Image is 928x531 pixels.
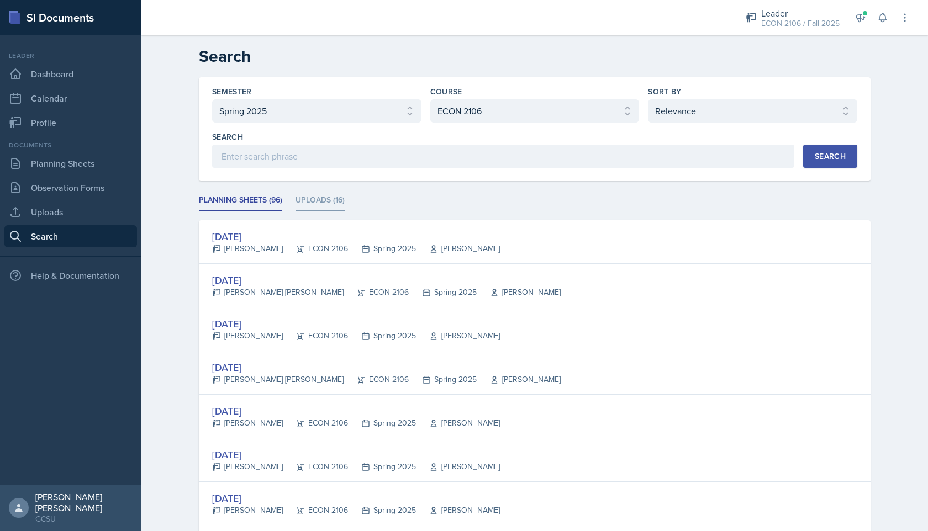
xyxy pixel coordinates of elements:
[348,417,416,429] div: Spring 2025
[4,152,137,174] a: Planning Sheets
[416,243,500,254] div: [PERSON_NAME]
[212,447,500,462] div: [DATE]
[348,243,416,254] div: Spring 2025
[348,505,416,516] div: Spring 2025
[212,403,500,418] div: [DATE]
[283,417,348,429] div: ECON 2106
[199,190,282,211] li: Planning Sheets (96)
[761,7,840,20] div: Leader
[212,131,243,142] label: Search
[212,505,283,516] div: [PERSON_NAME]
[409,374,477,385] div: Spring 2025
[212,229,500,244] div: [DATE]
[477,374,561,385] div: [PERSON_NAME]
[416,505,500,516] div: [PERSON_NAME]
[416,417,500,429] div: [PERSON_NAME]
[4,225,137,247] a: Search
[4,201,137,223] a: Uploads
[212,461,283,472] div: [PERSON_NAME]
[212,316,500,331] div: [DATE]
[815,152,846,161] div: Search
[761,18,840,29] div: ECON 2106 / Fall 2025
[648,86,681,97] label: Sort By
[4,140,137,150] div: Documents
[283,505,348,516] div: ECON 2106
[35,513,133,524] div: GCSU
[212,273,561,288] div: [DATE]
[344,286,409,298] div: ECON 2106
[283,330,348,342] div: ECON 2106
[4,87,137,109] a: Calendar
[416,330,500,342] div: [PERSON_NAME]
[803,145,857,168] button: Search
[212,86,252,97] label: Semester
[416,461,500,472] div: [PERSON_NAME]
[4,51,137,61] div: Leader
[35,491,133,513] div: [PERSON_NAME] [PERSON_NAME]
[344,374,409,385] div: ECON 2106
[212,491,500,506] div: [DATE]
[348,330,416,342] div: Spring 2025
[4,264,137,286] div: Help & Documentation
[199,46,871,66] h2: Search
[212,286,344,298] div: [PERSON_NAME] [PERSON_NAME]
[212,374,344,385] div: [PERSON_NAME] [PERSON_NAME]
[212,417,283,429] div: [PERSON_NAME]
[212,243,283,254] div: [PERSON_NAME]
[348,461,416,472] div: Spring 2025
[4,63,137,85] a: Dashboard
[283,461,348,472] div: ECON 2106
[283,243,348,254] div: ECON 2106
[430,86,462,97] label: Course
[409,286,477,298] div: Spring 2025
[296,190,345,211] li: Uploads (16)
[4,177,137,199] a: Observation Forms
[212,145,794,168] input: Enter search phrase
[212,330,283,342] div: [PERSON_NAME]
[4,111,137,134] a: Profile
[212,360,561,375] div: [DATE]
[477,286,561,298] div: [PERSON_NAME]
